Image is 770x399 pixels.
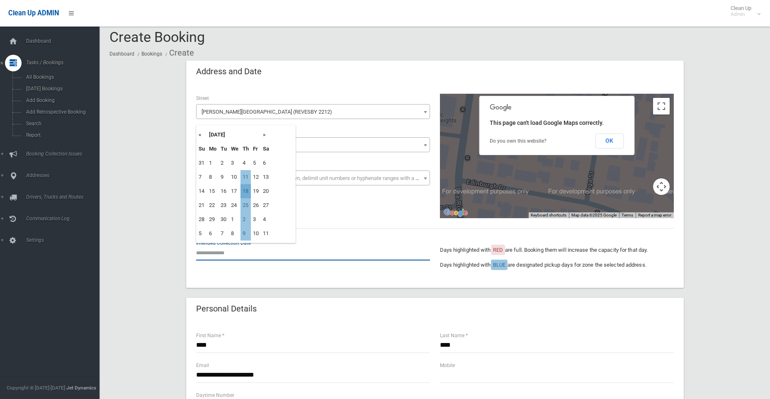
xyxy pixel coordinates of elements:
td: 11 [261,226,271,241]
span: Add Retrospective Booking [24,109,99,115]
th: Su [197,142,207,156]
td: 9 [219,170,229,184]
td: 23 [219,198,229,212]
td: 15 [207,184,219,198]
a: Report a map error [638,213,671,217]
td: 31 [197,156,207,170]
span: Settings [24,237,106,243]
th: Tu [219,142,229,156]
td: 12 [251,170,261,184]
td: 20 [261,184,271,198]
a: Open this area in Google Maps (opens a new window) [442,207,469,218]
td: 5 [197,226,207,241]
span: Add Booking [24,97,99,103]
span: Vega Street (REVESBY 2212) [196,104,430,119]
th: We [229,142,240,156]
span: Clean Up ADMIN [8,9,59,17]
button: Map camera controls [653,178,670,195]
span: Communication Log [24,216,106,221]
header: Personal Details [186,301,267,317]
button: OK [595,134,624,148]
td: 25 [240,198,251,212]
span: Map data ©2025 Google [571,213,617,217]
th: [DATE] [207,128,261,142]
th: Mo [207,142,219,156]
td: 3 [251,212,261,226]
small: Admin [731,11,751,17]
td: 29 [207,212,219,226]
span: Search [24,121,99,127]
p: Days highlighted with are designated pickup days for zone the selected address. [440,260,674,270]
span: Clean Up [726,5,760,17]
td: 7 [197,170,207,184]
td: 3 [229,156,240,170]
span: Tasks / Bookings [24,60,106,66]
td: 22 [207,198,219,212]
td: 2 [240,212,251,226]
td: 8 [207,170,219,184]
td: 30 [219,212,229,226]
td: 17 [229,184,240,198]
td: 21 [197,198,207,212]
td: 1 [229,212,240,226]
td: 28 [197,212,207,226]
span: 90 [196,137,430,152]
span: Drivers, Trucks and Routes [24,194,106,200]
td: 5 [251,156,261,170]
td: 6 [261,156,271,170]
td: 4 [240,156,251,170]
td: 27 [261,198,271,212]
a: Dashboard [109,51,134,57]
th: « [197,128,207,142]
th: Fr [251,142,261,156]
span: Report [24,132,99,138]
td: 24 [229,198,240,212]
td: 11 [240,170,251,184]
span: Vega Street (REVESBY 2212) [198,106,428,118]
td: 2 [219,156,229,170]
td: 6 [207,226,219,241]
td: 7 [219,226,229,241]
td: 4 [261,212,271,226]
a: Do you own this website? [490,138,547,144]
td: 26 [251,198,261,212]
td: 19 [251,184,261,198]
td: 18 [240,184,251,198]
span: Select the unit number from the dropdown, delimit unit numbers or hyphenate ranges with a comma [202,175,433,181]
td: 16 [219,184,229,198]
span: Dashboard [24,38,106,44]
td: 8 [229,226,240,241]
li: Create [163,45,194,61]
span: Booking Collection Issues [24,151,106,157]
header: Address and Date [186,63,272,80]
button: Toggle fullscreen view [653,98,670,114]
span: This page can't load Google Maps correctly. [490,119,604,126]
span: 90 [198,139,428,151]
td: 14 [197,184,207,198]
span: Create Booking [109,29,205,45]
span: RED [493,247,503,253]
span: [DATE] Bookings [24,86,99,92]
a: Terms (opens in new tab) [622,213,633,217]
td: 13 [261,170,271,184]
td: 10 [229,170,240,184]
th: Sa [261,142,271,156]
strong: Jet Dynamics [66,385,96,391]
td: 9 [240,226,251,241]
button: Keyboard shortcuts [531,212,566,218]
th: Th [240,142,251,156]
td: 1 [207,156,219,170]
span: All Bookings [24,74,99,80]
img: Google [442,207,469,218]
p: Days highlighted with are full. Booking them will increase the capacity for that day. [440,245,674,255]
td: 10 [251,226,261,241]
th: » [261,128,271,142]
span: Copyright © [DATE]-[DATE] [7,385,65,391]
span: Addresses [24,173,106,178]
a: Bookings [141,51,162,57]
span: BLUE [493,262,505,268]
